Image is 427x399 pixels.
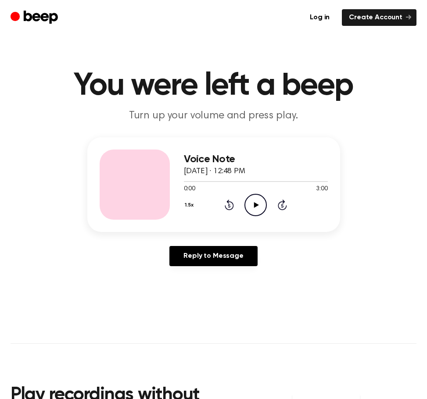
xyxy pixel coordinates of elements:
a: Create Account [342,9,416,26]
p: Turn up your volume and press play. [45,109,382,123]
span: [DATE] · 12:48 PM [184,167,245,175]
span: 0:00 [184,185,195,194]
a: Log in [303,9,337,26]
button: 1.5x [184,198,197,213]
span: 3:00 [316,185,327,194]
h3: Voice Note [184,153,328,165]
h1: You were left a beep [11,70,416,102]
a: Reply to Message [169,246,257,266]
a: Beep [11,9,60,26]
